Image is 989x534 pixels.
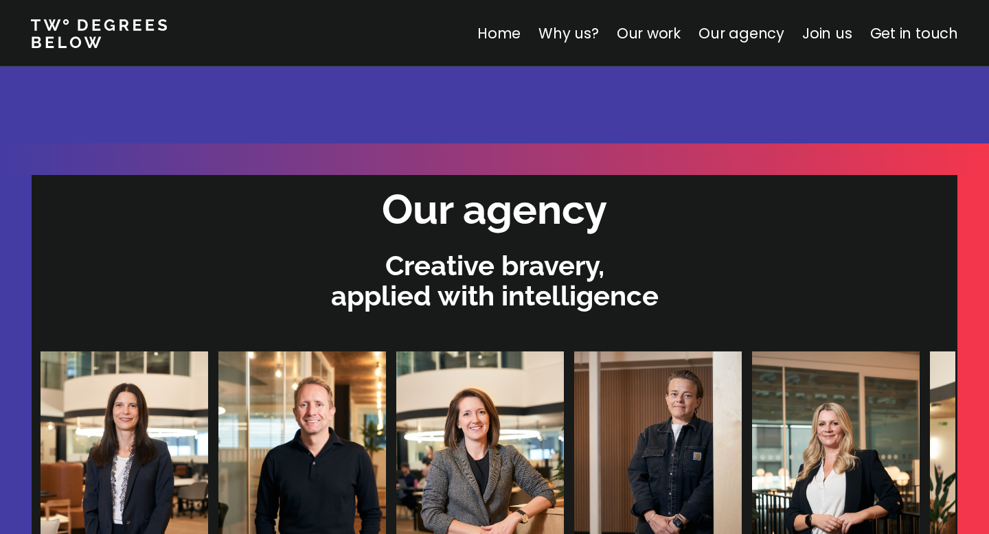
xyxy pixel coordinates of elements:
a: Get in touch [870,23,958,43]
a: Join us [802,23,852,43]
h2: Our agency [382,182,607,237]
a: Our agency [698,23,784,43]
p: Creative bravery, applied with intelligence [38,251,951,311]
a: Why us? [538,23,599,43]
a: Our work [617,23,681,43]
a: Home [477,23,521,43]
